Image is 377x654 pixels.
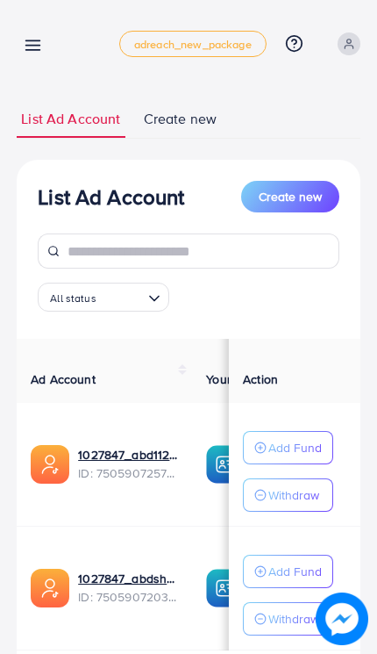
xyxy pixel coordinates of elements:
p: Add Fund [268,561,322,582]
span: Create new [144,109,217,129]
p: Withdraw [268,485,319,506]
input: Search for option [101,285,141,308]
div: <span class='underline'>1027847_abd1122_1747605807106</span></br>7505907257994051591 [78,446,178,482]
div: <span class='underline'>1027847_abdshopify12_1747605731098</span></br>7505907203270901778 [78,570,178,606]
button: Create new [241,181,339,212]
span: All status [47,289,99,308]
span: Action [243,370,278,388]
span: Your BC ID [206,370,267,388]
span: Ad Account [31,370,96,388]
a: adreach_new_package [119,31,267,57]
button: Withdraw [243,602,333,636]
span: ID: 7505907203270901778 [78,588,178,606]
button: Withdraw [243,478,333,512]
p: Add Fund [268,437,322,458]
a: 1027847_abd1122_1747605807106 [78,446,178,464]
img: ic-ads-acc.e4c84228.svg [31,445,69,484]
span: ID: 7505907257994051591 [78,464,178,482]
p: Withdraw [268,608,319,629]
span: List Ad Account [21,109,120,129]
h3: List Ad Account [38,184,184,210]
img: image [321,598,364,641]
img: ic-ads-acc.e4c84228.svg [31,569,69,607]
button: Add Fund [243,431,333,464]
div: Search for option [38,283,169,312]
span: Create new [259,188,322,205]
img: ic-ba-acc.ded83a64.svg [206,569,245,607]
a: 1027847_abdshopify12_1747605731098 [78,570,178,587]
img: ic-ba-acc.ded83a64.svg [206,445,245,484]
button: Add Fund [243,555,333,588]
span: adreach_new_package [134,39,252,50]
